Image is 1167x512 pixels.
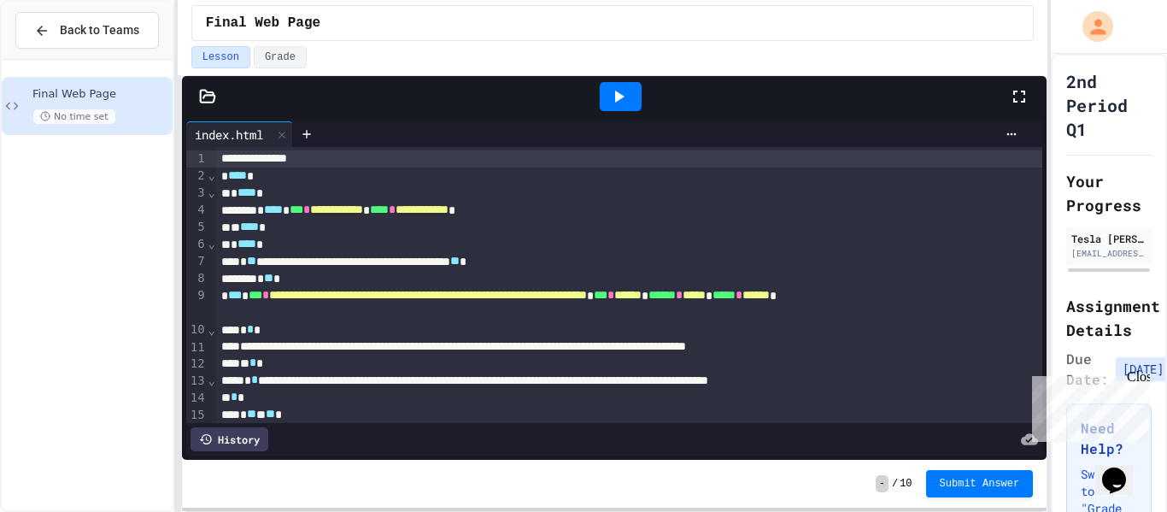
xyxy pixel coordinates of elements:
span: Back to Teams [60,21,139,39]
span: Submit Answer [940,477,1020,491]
span: - [876,475,888,492]
div: My Account [1064,7,1117,46]
div: index.html [186,126,272,144]
div: 2 [186,168,208,185]
span: / [892,477,898,491]
button: Grade [254,46,307,68]
div: 9 [186,287,208,321]
h2: Your Progress [1066,169,1152,217]
button: Lesson [191,46,250,68]
span: Fold line [208,323,216,337]
span: Fold line [208,168,216,182]
button: Submit Answer [926,470,1034,497]
span: Final Web Page [32,87,169,102]
span: 10 [900,477,912,491]
span: Due Date: [1066,349,1109,390]
div: 14 [186,390,208,407]
button: Back to Teams [15,12,159,49]
div: 12 [186,356,208,373]
span: No time set [32,109,116,125]
div: 4 [186,202,208,219]
span: Fold line [208,374,216,387]
span: Fold line [208,237,216,250]
div: 13 [186,373,208,390]
div: 3 [186,185,208,202]
h1: 2nd Period Q1 [1066,69,1152,141]
div: index.html [186,121,293,147]
h2: Assignment Details [1066,294,1152,342]
div: 15 [186,407,208,424]
div: 5 [186,219,208,236]
div: Tesla [PERSON_NAME] - SHM Student [1071,231,1146,246]
div: 10 [186,321,208,338]
div: 8 [186,270,208,287]
div: 11 [186,339,208,356]
span: Final Web Page [206,13,320,33]
iframe: chat widget [1095,444,1150,495]
div: [EMAIL_ADDRESS][DOMAIN_NAME] [1071,247,1146,260]
div: 7 [186,253,208,270]
div: 1 [186,150,208,168]
span: Fold line [208,185,216,199]
div: Chat with us now!Close [7,7,118,109]
div: History [191,427,268,451]
iframe: chat widget [1025,369,1150,442]
div: 6 [186,236,208,253]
